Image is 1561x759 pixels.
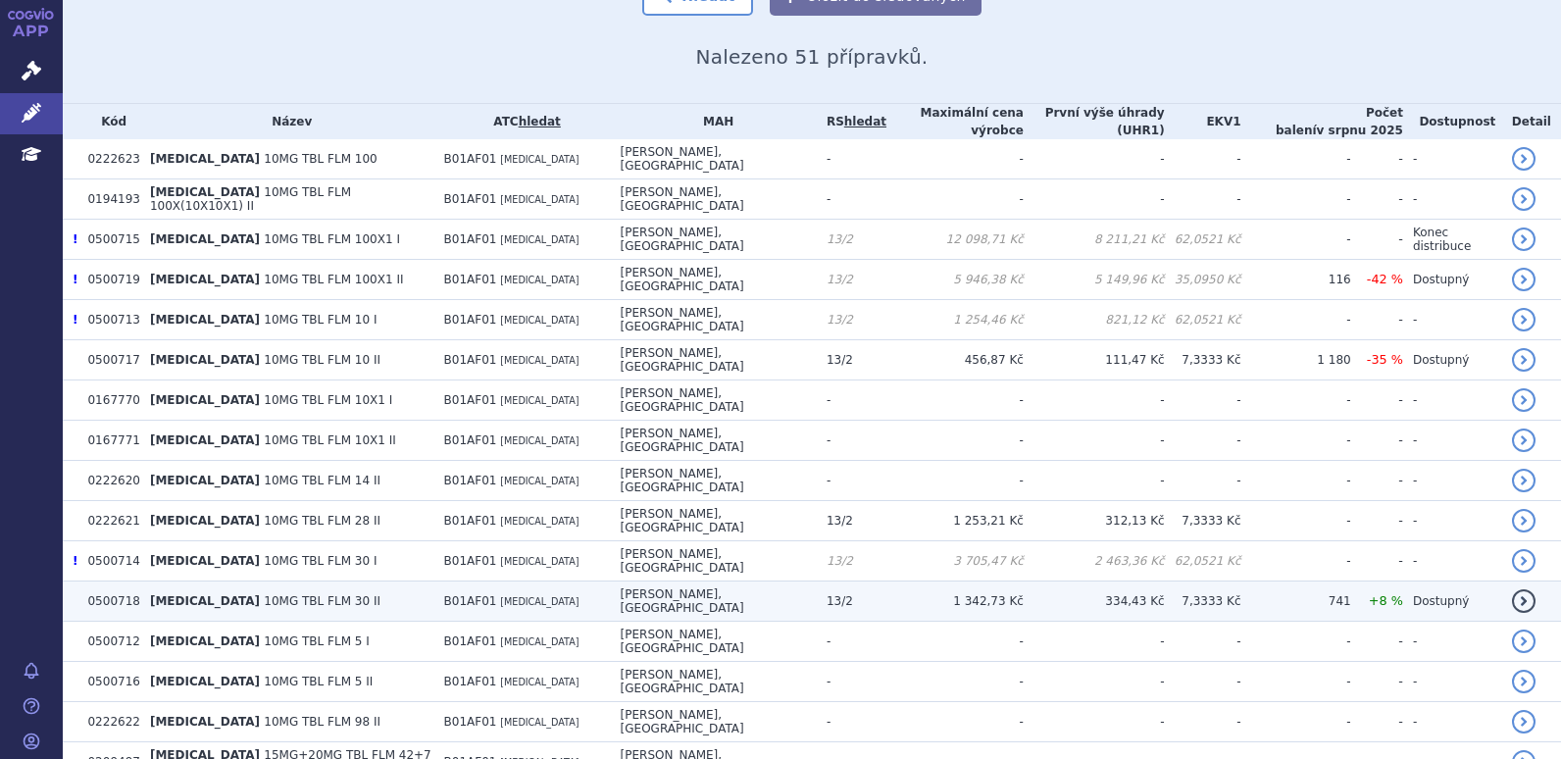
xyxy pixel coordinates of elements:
span: Poslední data tohoto produktu jsou ze SCAU platného k 01.02.2012. [73,232,77,246]
span: B01AF01 [444,232,497,246]
th: Dostupnost [1403,104,1502,139]
td: 312,13 Kč [1024,501,1165,541]
td: 0500718 [77,582,139,622]
td: - [817,179,886,220]
td: - [886,662,1024,702]
td: - [817,421,886,461]
a: detail [1512,469,1536,492]
span: Poslední data tohoto produktu jsou ze SCAU platného k 01.02.2012. [73,313,77,327]
span: 13/2 [827,353,853,367]
td: 12 098,71 Kč [886,220,1024,260]
span: 13/2 [827,514,853,528]
td: 334,43 Kč [1024,582,1165,622]
td: - [817,622,886,662]
span: 10MG TBL FLM 28 II [264,514,380,528]
td: 821,12 Kč [1024,300,1165,340]
span: +8 % [1369,593,1403,608]
td: - [817,662,886,702]
td: 1 180 [1241,340,1351,380]
td: 3 705,47 Kč [886,541,1024,582]
td: - [1351,380,1403,421]
span: 10MG TBL FLM 98 II [264,715,380,729]
td: 0194193 [77,179,139,220]
span: [MEDICAL_DATA] [150,634,260,648]
td: 7,3333 Kč [1165,582,1241,622]
td: 62,0521 Kč [1165,300,1241,340]
a: detail [1512,348,1536,372]
span: [MEDICAL_DATA] [150,554,260,568]
td: 0500719 [77,260,139,300]
td: [PERSON_NAME], [GEOGRAPHIC_DATA] [611,139,817,179]
td: 62,0521 Kč [1165,541,1241,582]
span: B01AF01 [444,634,497,648]
td: 0500713 [77,300,139,340]
td: - [1403,421,1502,461]
td: - [1241,179,1351,220]
td: [PERSON_NAME], [GEOGRAPHIC_DATA] [611,702,817,742]
td: - [1241,220,1351,260]
span: B01AF01 [444,192,497,206]
td: 0500714 [77,541,139,582]
td: 0167770 [77,380,139,421]
a: detail [1512,710,1536,734]
td: - [1351,179,1403,220]
td: - [1351,501,1403,541]
td: 5 946,38 Kč [886,260,1024,300]
td: - [1165,421,1241,461]
span: [MEDICAL_DATA] [500,516,579,527]
td: - [1351,702,1403,742]
span: 13/2 [827,594,853,608]
a: detail [1512,630,1536,653]
td: 0222621 [77,501,139,541]
td: - [1403,541,1502,582]
th: MAH [611,104,817,139]
td: - [1024,179,1165,220]
span: B01AF01 [444,393,497,407]
span: B01AF01 [444,313,497,327]
th: Kód [77,104,139,139]
td: - [1403,501,1502,541]
span: [MEDICAL_DATA] [150,232,260,246]
td: 0500712 [77,622,139,662]
span: [MEDICAL_DATA] [150,313,260,327]
td: - [1241,461,1351,501]
span: [MEDICAL_DATA] [150,152,260,166]
td: [PERSON_NAME], [GEOGRAPHIC_DATA] [611,421,817,461]
td: - [1351,662,1403,702]
td: - [1024,421,1165,461]
td: 35,0950 Kč [1165,260,1241,300]
td: - [1165,461,1241,501]
span: [MEDICAL_DATA] [500,596,579,607]
td: [PERSON_NAME], [GEOGRAPHIC_DATA] [611,340,817,380]
td: - [1403,380,1502,421]
a: detail [1512,549,1536,573]
td: - [886,622,1024,662]
td: Konec distribuce [1403,220,1502,260]
td: [PERSON_NAME], [GEOGRAPHIC_DATA] [611,582,817,622]
span: B01AF01 [444,273,497,286]
td: - [1403,662,1502,702]
td: - [1165,139,1241,179]
td: - [1241,662,1351,702]
a: detail [1512,589,1536,613]
td: Dostupný [1403,260,1502,300]
td: - [1403,461,1502,501]
td: - [886,702,1024,742]
td: - [1024,622,1165,662]
td: 456,87 Kč [886,340,1024,380]
td: - [1403,300,1502,340]
td: 62,0521 Kč [1165,220,1241,260]
span: [MEDICAL_DATA] [150,675,260,688]
span: B01AF01 [444,554,497,568]
a: detail [1512,187,1536,211]
span: 10MG TBL FLM 5 II [264,675,373,688]
span: [MEDICAL_DATA] [500,355,579,366]
td: 2 463,36 Kč [1024,541,1165,582]
td: [PERSON_NAME], [GEOGRAPHIC_DATA] [611,501,817,541]
span: [MEDICAL_DATA] [500,154,579,165]
td: - [1165,662,1241,702]
span: [MEDICAL_DATA] [150,715,260,729]
td: - [1241,300,1351,340]
th: ATC [434,104,611,139]
td: 111,47 Kč [1024,340,1165,380]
